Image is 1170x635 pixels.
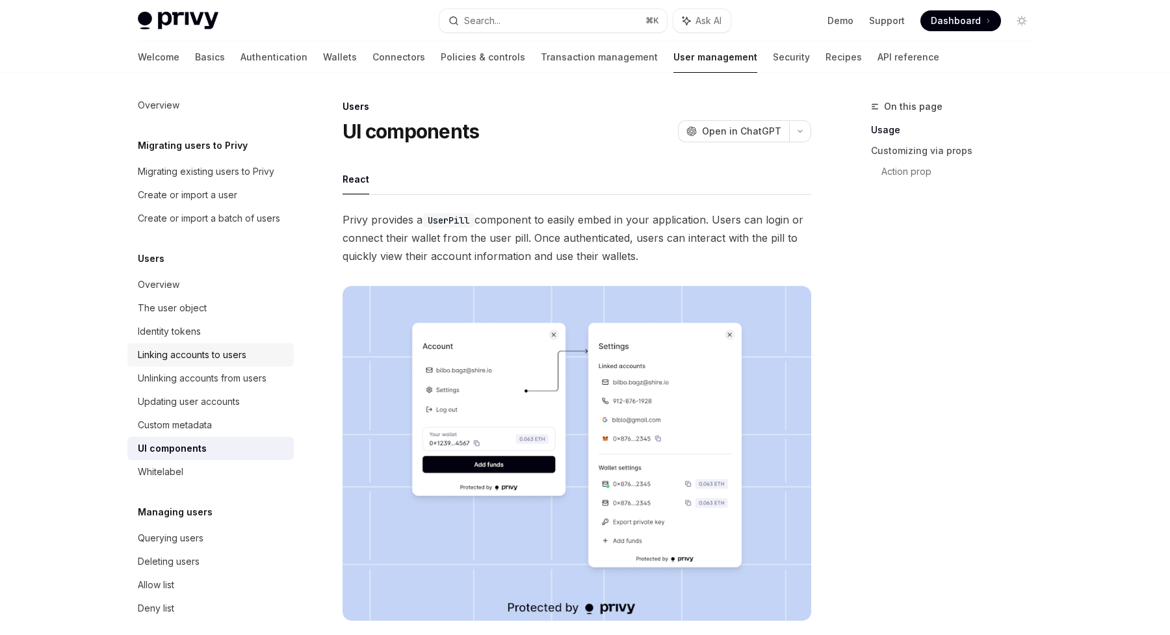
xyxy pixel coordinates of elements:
[441,42,525,73] a: Policies & controls
[869,14,905,27] a: Support
[422,213,474,227] code: UserPill
[138,530,203,546] div: Querying users
[138,394,240,409] div: Updating user accounts
[920,10,1001,31] a: Dashboard
[127,94,294,117] a: Overview
[343,120,479,143] h1: UI components
[127,273,294,296] a: Overview
[372,42,425,73] a: Connectors
[138,12,218,30] img: light logo
[673,9,731,32] button: Ask AI
[871,120,1043,140] a: Usage
[138,97,179,113] div: Overview
[127,597,294,620] a: Deny list
[877,42,939,73] a: API reference
[871,140,1043,161] a: Customizing via props
[138,42,179,73] a: Welcome
[138,417,212,433] div: Custom metadata
[678,120,789,142] button: Open in ChatGPT
[645,16,659,26] span: ⌘ K
[138,300,207,316] div: The user object
[825,42,862,73] a: Recipes
[439,9,667,32] button: Search...⌘K
[127,390,294,413] a: Updating user accounts
[138,577,174,593] div: Allow list
[138,347,246,363] div: Linking accounts to users
[695,14,721,27] span: Ask AI
[138,370,266,386] div: Unlinking accounts from users
[127,413,294,437] a: Custom metadata
[138,601,174,616] div: Deny list
[195,42,225,73] a: Basics
[464,13,500,29] div: Search...
[138,441,207,456] div: UI components
[138,277,179,292] div: Overview
[138,554,200,569] div: Deleting users
[127,343,294,367] a: Linking accounts to users
[881,161,1043,182] a: Action prop
[884,99,942,114] span: On this page
[127,550,294,573] a: Deleting users
[138,504,213,520] h5: Managing users
[343,286,811,621] img: images/Userpill2.png
[138,324,201,339] div: Identity tokens
[127,320,294,343] a: Identity tokens
[240,42,307,73] a: Authentication
[343,211,811,265] span: Privy provides a component to easily embed in your application. Users can login or connect their ...
[127,573,294,597] a: Allow list
[702,125,781,138] span: Open in ChatGPT
[127,526,294,550] a: Querying users
[541,42,658,73] a: Transaction management
[127,460,294,484] a: Whitelabel
[138,251,164,266] h5: Users
[343,100,811,113] div: Users
[931,14,981,27] span: Dashboard
[127,437,294,460] a: UI components
[138,187,237,203] div: Create or import a user
[673,42,757,73] a: User management
[127,367,294,390] a: Unlinking accounts from users
[127,183,294,207] a: Create or import a user
[343,164,369,194] button: React
[138,211,280,226] div: Create or import a batch of users
[1011,10,1032,31] button: Toggle dark mode
[827,14,853,27] a: Demo
[127,207,294,230] a: Create or import a batch of users
[138,464,183,480] div: Whitelabel
[138,138,248,153] h5: Migrating users to Privy
[773,42,810,73] a: Security
[127,296,294,320] a: The user object
[138,164,274,179] div: Migrating existing users to Privy
[323,42,357,73] a: Wallets
[127,160,294,183] a: Migrating existing users to Privy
